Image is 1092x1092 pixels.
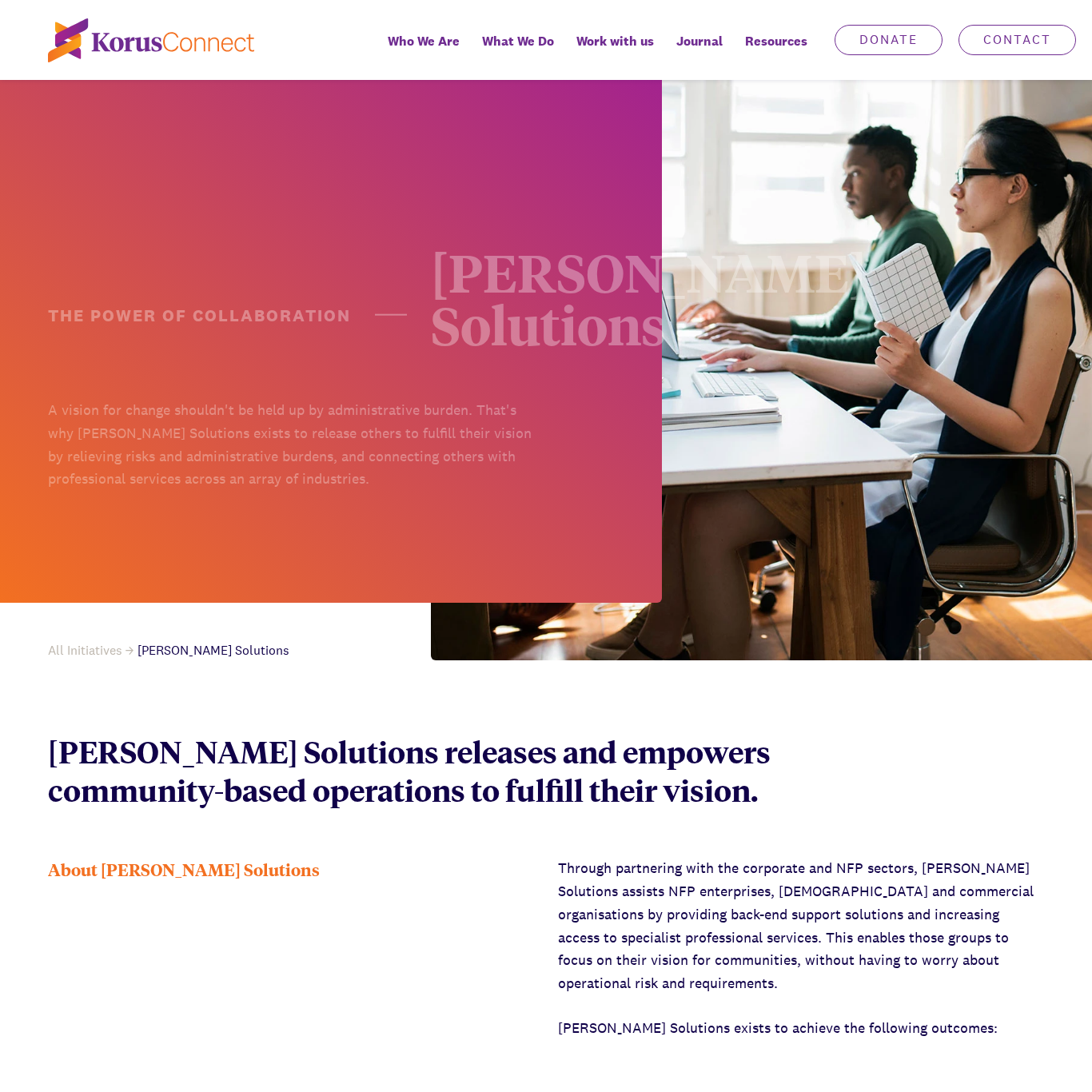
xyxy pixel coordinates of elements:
a: Donate [835,25,943,55]
img: korus-connect%2Fc5177985-88d5-491d-9cd7-4a1febad1357_logo.svg [48,18,254,62]
span: What We Do [482,30,554,53]
span: [PERSON_NAME] Solutions [137,642,289,659]
div: About [PERSON_NAME] Solutions [48,857,534,1040]
a: Work with us [565,22,665,80]
p: Through partnering with the corporate and NFP sectors, [PERSON_NAME] Solutions assists NFP enterp... [558,857,1044,995]
a: Contact [958,25,1076,55]
h1: The power of collaboration [48,298,407,321]
a: Journal [665,22,734,80]
span: Work with us [576,30,654,53]
div: Resources [734,22,819,80]
a: What We Do [471,22,565,80]
p: A vision for change shouldn't be held up by administrative burden. That's why [PERSON_NAME] Solut... [48,393,534,485]
a: Who We Are [377,22,471,80]
a: All Initiatives [48,642,137,659]
p: [PERSON_NAME] Solutions exists to achieve the following outcomes: [558,1017,1044,1040]
div: [PERSON_NAME] Solutions [431,240,917,345]
span: Journal [676,30,723,53]
p: [PERSON_NAME] Solutions releases and empowers community-based operations to fulfill their vision. [48,732,789,809]
span: Who We Are [388,30,460,53]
